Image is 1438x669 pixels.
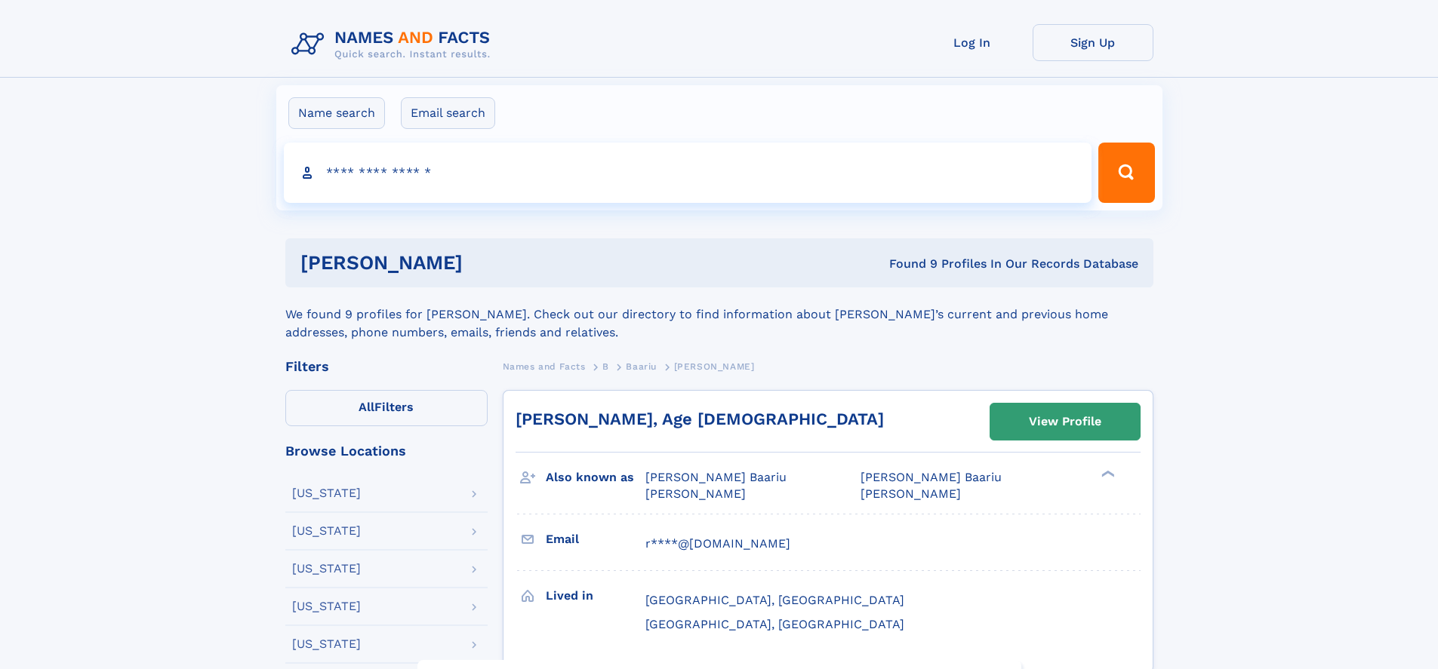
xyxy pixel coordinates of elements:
[1033,24,1153,61] a: Sign Up
[645,470,787,484] span: [PERSON_NAME] Baariu
[285,24,503,65] img: Logo Names and Facts
[1029,404,1101,439] div: View Profile
[292,525,361,537] div: [US_STATE]
[546,583,645,609] h3: Lived in
[1098,469,1116,479] div: ❯
[674,361,755,372] span: [PERSON_NAME]
[292,638,361,650] div: [US_STATE]
[645,486,746,501] span: [PERSON_NAME]
[626,357,657,376] a: Baariu
[401,97,495,129] label: Email search
[288,97,385,129] label: Name search
[285,390,488,426] label: Filters
[645,617,904,631] span: [GEOGRAPHIC_DATA], [GEOGRAPHIC_DATA]
[300,253,676,272] h1: [PERSON_NAME]
[359,400,374,414] span: All
[912,24,1033,61] a: Log In
[990,404,1140,440] a: View Profile
[861,470,1002,484] span: [PERSON_NAME] Baariu
[292,600,361,612] div: [US_STATE]
[602,357,609,376] a: B
[292,487,361,499] div: [US_STATE]
[546,526,645,552] h3: Email
[285,360,488,373] div: Filters
[503,357,586,376] a: Names and Facts
[1098,143,1154,203] button: Search Button
[284,143,1092,203] input: search input
[676,256,1138,272] div: Found 9 Profiles In Our Records Database
[285,444,488,458] div: Browse Locations
[602,361,609,372] span: B
[626,361,657,372] span: Baariu
[645,593,904,607] span: [GEOGRAPHIC_DATA], [GEOGRAPHIC_DATA]
[861,486,961,501] span: [PERSON_NAME]
[546,465,645,490] h3: Also known as
[292,563,361,575] div: [US_STATE]
[285,287,1153,342] div: We found 9 profiles for [PERSON_NAME]. Check out our directory to find information about [PERSON_...
[516,410,884,428] a: [PERSON_NAME], Age [DEMOGRAPHIC_DATA]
